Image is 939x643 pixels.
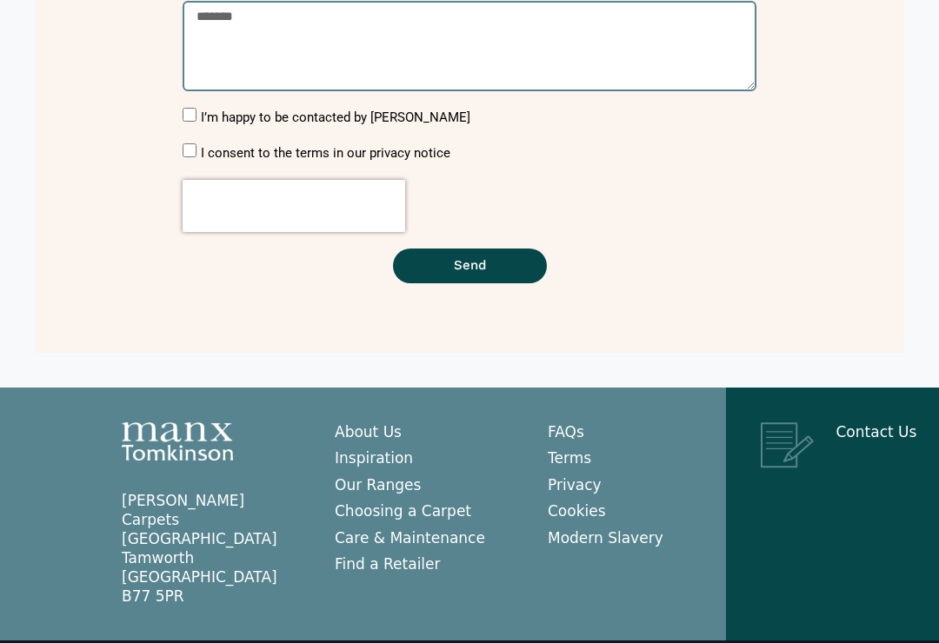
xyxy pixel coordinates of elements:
a: Inspiration [335,449,413,467]
img: Manx Tomkinson Logo [122,422,233,461]
a: Cookies [548,502,606,520]
a: About Us [335,423,402,441]
a: Modern Slavery [548,529,663,547]
a: Privacy [548,476,602,494]
label: I consent to the terms in our privacy notice [201,145,450,161]
span: Send [454,259,486,272]
iframe: reCAPTCHA [183,180,405,232]
a: Terms [548,449,591,467]
a: Contact Us [836,423,917,441]
a: Our Ranges [335,476,421,494]
button: Send [393,249,547,283]
label: I’m happy to be contacted by [PERSON_NAME] [201,109,470,125]
a: FAQs [548,423,584,441]
a: Care & Maintenance [335,529,485,547]
p: [PERSON_NAME] Carpets [GEOGRAPHIC_DATA] Tamworth [GEOGRAPHIC_DATA] B77 5PR [122,491,300,607]
a: Choosing a Carpet [335,502,471,520]
a: Find a Retailer [335,555,441,573]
